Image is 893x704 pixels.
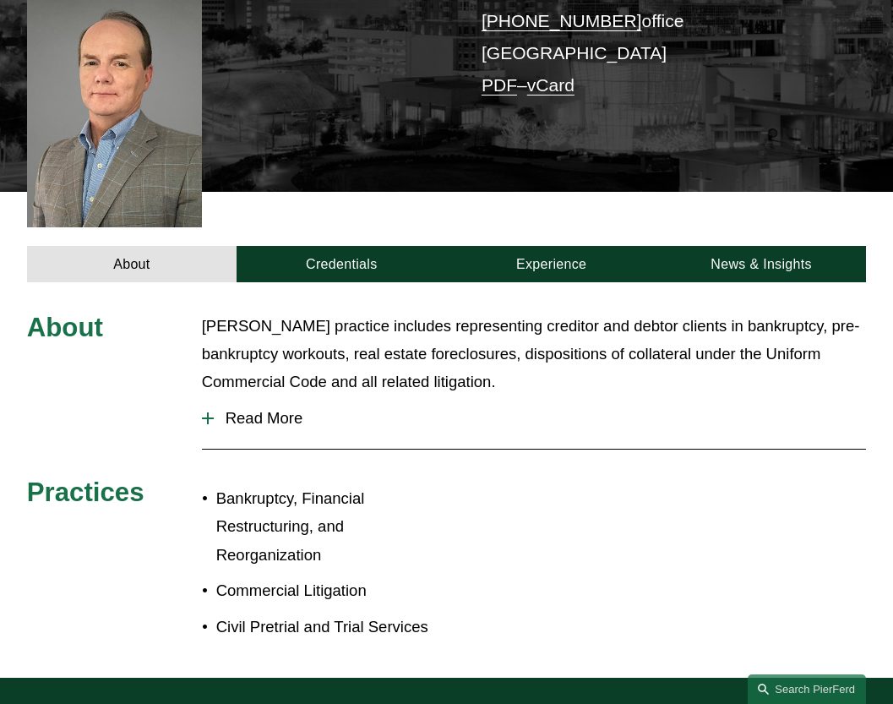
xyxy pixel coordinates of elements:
p: Bankruptcy, Financial Restructuring, and Reorganization [216,484,447,569]
a: [PHONE_NUMBER] [482,11,642,30]
p: [PERSON_NAME] practice includes representing creditor and debtor clients in bankruptcy, pre-bankr... [202,312,867,396]
span: Practices [27,478,144,507]
button: Read More [202,396,867,440]
p: Commercial Litigation [216,576,447,604]
span: About [27,313,103,342]
p: Civil Pretrial and Trial Services [216,613,447,641]
a: Search this site [748,674,866,704]
a: Credentials [237,246,446,282]
a: PDF [482,75,517,95]
a: Experience [446,246,656,282]
span: Read More [214,409,867,428]
a: About [27,246,237,282]
a: News & Insights [656,246,866,282]
a: vCard [527,75,574,95]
